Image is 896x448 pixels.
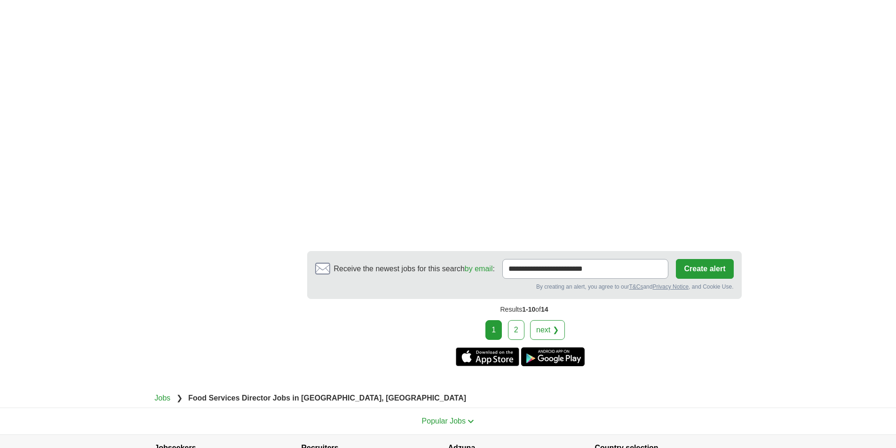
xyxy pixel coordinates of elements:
[334,263,495,275] span: Receive the newest jobs for this search :
[456,347,519,366] a: Get the iPhone app
[541,306,548,313] span: 14
[465,265,493,273] a: by email
[307,299,742,320] div: Results of
[485,320,502,340] div: 1
[652,283,689,290] a: Privacy Notice
[155,394,171,402] a: Jobs
[422,417,466,425] span: Popular Jobs
[676,259,733,279] button: Create alert
[315,283,734,291] div: By creating an alert, you agree to our and , and Cookie Use.
[522,306,535,313] span: 1-10
[468,419,474,424] img: toggle icon
[629,283,643,290] a: T&Cs
[530,320,565,340] a: next ❯
[176,394,182,402] span: ❯
[508,320,524,340] a: 2
[188,394,466,402] strong: Food Services Director Jobs in [GEOGRAPHIC_DATA], [GEOGRAPHIC_DATA]
[521,347,585,366] a: Get the Android app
